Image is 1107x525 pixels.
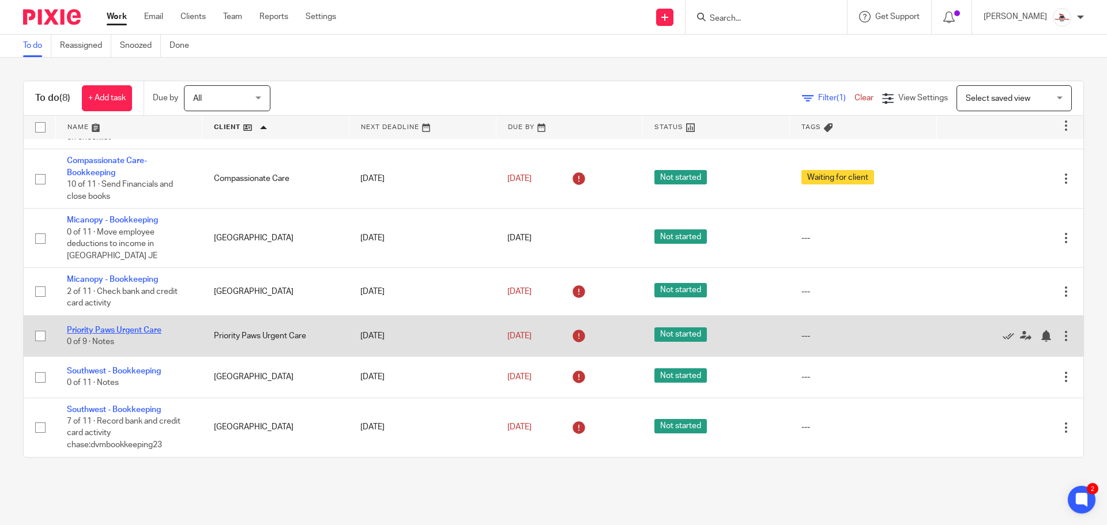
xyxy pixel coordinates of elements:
a: Compassionate Care-Bookkeeping [67,157,147,176]
div: --- [801,421,925,433]
img: EtsyProfilePhoto.jpg [1053,8,1071,27]
span: [DATE] [507,423,532,431]
a: Reassigned [60,35,111,57]
span: Not started [654,327,707,342]
span: Not started [654,170,707,184]
a: Clear [854,94,873,102]
a: Mark as done [1003,330,1020,342]
span: Not started [654,368,707,383]
span: All [193,95,202,103]
a: Micanopy - Bookkeeping [67,275,158,284]
td: [GEOGRAPHIC_DATA] [202,357,349,398]
span: [DATE] [507,234,532,242]
a: Snoozed [120,35,161,57]
td: Priority Paws Urgent Care [202,315,349,356]
a: Team [223,11,242,22]
a: Southwest - Bookkeeping [67,367,161,375]
a: Southwest - Bookkeeping [67,406,161,414]
span: (8) [59,93,70,103]
a: To do [23,35,51,57]
input: Search [709,14,812,24]
span: View Settings [898,94,948,102]
div: --- [801,330,925,342]
span: Get Support [875,13,920,21]
span: Not started [654,419,707,433]
td: [DATE] [349,149,496,209]
td: [DATE] [349,357,496,398]
span: 2 of 11 · Check bank and credit card activity [67,288,178,308]
a: Done [170,35,198,57]
span: 0 of 11 · Move employee deductions to income in [GEOGRAPHIC_DATA] JE [67,228,157,260]
span: 7 of 11 · Record bank and credit card activity chase:dvmbookkeeping23 [67,417,180,449]
div: --- [801,232,925,244]
a: Clients [180,11,206,22]
span: 0 of 9 · Notes [67,338,114,346]
span: (1) [837,94,846,102]
div: 2 [1087,483,1098,494]
a: Micanopy - Bookkeeping [67,216,158,224]
a: Work [107,11,127,22]
a: Priority Paws Urgent Care [67,326,161,334]
span: Not started [654,229,707,244]
td: [GEOGRAPHIC_DATA] [202,209,349,268]
span: [DATE] [507,288,532,296]
a: Settings [306,11,336,22]
span: Tags [801,124,821,130]
span: Waiting for client [801,170,874,184]
span: [DATE] [507,332,532,340]
h1: To do [35,92,70,104]
p: Due by [153,92,178,104]
span: [DATE] [507,373,532,381]
a: Reports [259,11,288,22]
span: 10 of 11 · Send Financials and close books [67,180,173,201]
span: Filter [818,94,854,102]
td: [DATE] [349,268,496,315]
span: Select saved view [966,95,1030,103]
div: --- [801,371,925,383]
td: [DATE] [349,398,496,457]
img: Pixie [23,9,81,25]
span: [DATE] [507,175,532,183]
td: [DATE] [349,209,496,268]
td: [GEOGRAPHIC_DATA] [202,268,349,315]
span: 0 of 11 · Notes [67,379,119,387]
td: Compassionate Care [202,149,349,209]
div: --- [801,286,925,297]
a: Email [144,11,163,22]
p: [PERSON_NAME] [984,11,1047,22]
a: + Add task [82,85,132,111]
span: Not started [654,283,707,297]
td: [GEOGRAPHIC_DATA] [202,398,349,457]
td: [DATE] [349,315,496,356]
